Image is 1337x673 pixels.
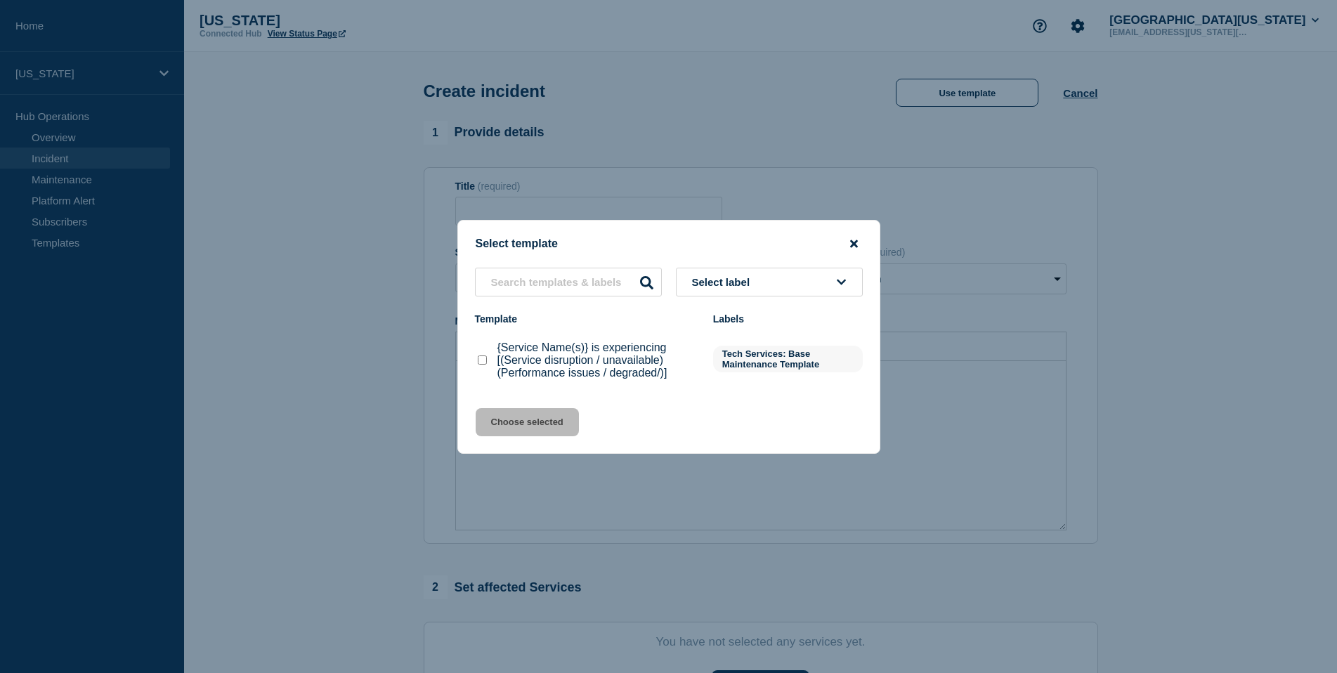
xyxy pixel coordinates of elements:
[846,237,862,251] button: close button
[478,355,487,365] input: {Service Name(s)} is experiencing [(Service disruption / unavailable) (Performance issues / degra...
[713,313,863,325] div: Labels
[475,313,699,325] div: Template
[476,408,579,436] button: Choose selected
[475,268,662,296] input: Search templates & labels
[713,346,863,372] span: Tech Services: Base Maintenance Template
[692,276,756,288] span: Select label
[497,341,699,379] p: {Service Name(s)} is experiencing [(Service disruption / unavailable) (Performance issues / degra...
[458,237,880,251] div: Select template
[676,268,863,296] button: Select label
